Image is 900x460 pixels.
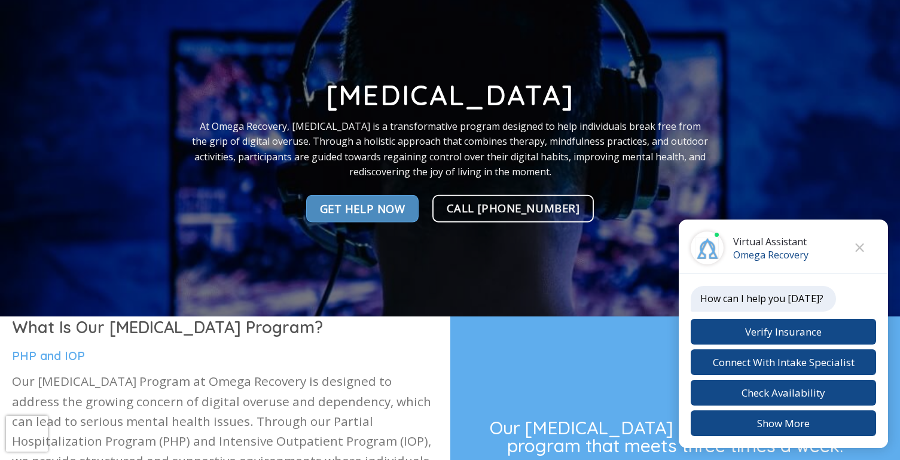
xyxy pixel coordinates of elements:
[192,118,709,179] p: At Omega Recovery, [MEDICAL_DATA] is a transformative program designed to help individuals break ...
[320,200,405,217] span: Get Help NOw
[326,78,574,112] strong: [MEDICAL_DATA]
[12,317,438,338] h1: What Is Our [MEDICAL_DATA] Program?
[306,195,419,223] a: Get Help NOw
[12,348,85,363] span: PHP and IOP
[472,419,877,455] h3: Our [MEDICAL_DATA] Program is an 8-week program that meets three times a week:
[432,195,594,223] a: Call [PHONE_NUMBER]
[447,199,580,217] span: Call [PHONE_NUMBER]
